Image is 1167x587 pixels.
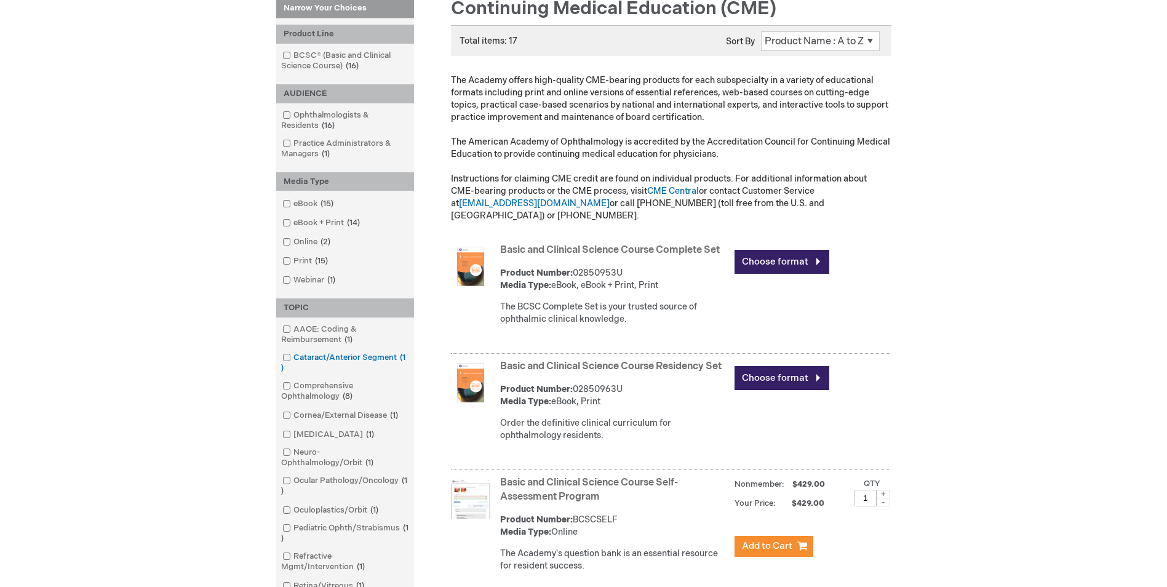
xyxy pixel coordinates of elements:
div: TOPIC [276,298,414,317]
a: Practice Administrators & Managers1 [279,138,411,160]
a: Print15 [279,255,333,267]
label: Sort By [726,36,755,47]
span: 1 [324,275,338,285]
a: Online2 [279,236,335,248]
a: Pediatric Ophth/Strabismus1 [279,522,411,545]
span: 1 [319,149,333,159]
strong: Product Number: [500,384,573,394]
label: Qty [864,479,880,489]
div: BCSCSELF Online [500,514,728,538]
span: 16 [343,61,362,71]
div: 02850953U eBook, eBook + Print, Print [500,267,728,292]
div: The Academy's question bank is an essential resource for resident success. [500,548,728,572]
a: Cataract/Anterior Segment1 [279,352,411,374]
strong: Nonmember: [735,477,784,492]
a: [EMAIL_ADDRESS][DOMAIN_NAME] [459,198,610,209]
a: CME Central [647,186,699,196]
a: Neuro-Ophthalmology/Orbit1 [279,447,411,469]
span: $429.00 [778,498,826,508]
p: The Academy offers high-quality CME-bearing products for each subspecialty in a variety of educat... [451,74,891,222]
a: Comprehensive Ophthalmology8 [279,380,411,402]
span: 14 [344,218,363,228]
strong: Media Type: [500,396,551,407]
a: Choose format [735,250,829,274]
div: The BCSC Complete Set is your trusted source of ophthalmic clinical knowledge. [500,301,728,325]
span: 15 [312,256,331,266]
div: 02850963U eBook, Print [500,383,728,408]
img: Basic and Clinical Science Course Residency Set [451,363,490,402]
span: 1 [281,476,407,496]
a: Refractive Mgmt/Intervention1 [279,551,411,573]
a: Ocular Pathology/Oncology1 [279,475,411,497]
strong: Media Type: [500,280,551,290]
strong: Media Type: [500,527,551,537]
div: AUDIENCE [276,84,414,103]
div: Media Type [276,172,414,191]
a: Ophthalmologists & Residents16 [279,110,411,132]
a: Basic and Clinical Science Course Residency Set [500,361,722,372]
span: 1 [367,505,381,515]
span: 8 [340,391,356,401]
span: 2 [317,237,333,247]
span: Add to Cart [742,540,792,552]
span: 16 [319,121,338,130]
span: 1 [363,429,377,439]
a: Oculoplastics/Orbit1 [279,505,383,516]
strong: Product Number: [500,514,573,525]
span: Total items: 17 [460,36,517,46]
a: Cornea/External Disease1 [279,410,403,421]
span: 1 [362,458,376,468]
a: BCSC® (Basic and Clinical Science Course)16 [279,50,411,72]
span: 1 [281,353,405,373]
a: eBook15 [279,198,338,210]
img: Basic and Clinical Science Course Complete Set [451,247,490,286]
div: Product Line [276,25,414,44]
div: Order the definitive clinical curriculum for ophthalmology residents. [500,417,728,442]
strong: Product Number: [500,268,573,278]
a: [MEDICAL_DATA]1 [279,429,379,441]
a: Basic and Clinical Science Course Complete Set [500,244,720,256]
a: Webinar1 [279,274,340,286]
span: 1 [341,335,356,345]
a: Choose format [735,366,829,390]
img: Basic and Clinical Science Course Self-Assessment Program [451,479,490,519]
a: AAOE: Coding & Reimbursement1 [279,324,411,346]
a: eBook + Print14 [279,217,365,229]
span: 15 [317,199,337,209]
span: $429.00 [791,479,827,489]
span: 1 [387,410,401,420]
strong: Your Price: [735,498,776,508]
span: 1 [354,562,368,572]
a: Basic and Clinical Science Course Self-Assessment Program [500,477,678,503]
input: Qty [854,490,877,506]
button: Add to Cart [735,536,813,557]
span: 1 [281,523,408,543]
